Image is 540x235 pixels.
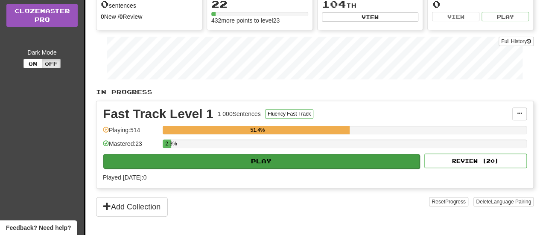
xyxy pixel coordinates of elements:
button: View [432,12,479,21]
strong: 0 [101,13,104,20]
div: 51.4% [165,126,350,134]
button: Full History [499,37,534,46]
div: Playing: 514 [103,126,158,140]
div: 432 more points to level 23 [211,16,308,25]
button: Play [482,12,529,21]
div: 2.3% [165,139,171,148]
span: Progress [445,199,466,205]
button: Off [42,59,61,68]
div: Dark Mode [6,48,78,57]
span: Language Pairing [491,199,531,205]
button: ResetProgress [429,197,468,206]
button: DeleteLanguage Pairing [473,197,534,206]
button: View [322,12,419,22]
strong: 0 [120,13,123,20]
div: 1 000 Sentences [218,110,261,118]
button: Review (20) [424,154,527,168]
span: Open feedback widget [6,223,71,232]
div: Mastered: 23 [103,139,158,154]
p: In Progress [96,88,534,96]
button: Add Collection [96,197,168,217]
div: Fast Track Level 1 [103,107,213,120]
span: Played [DATE]: 0 [103,174,146,181]
button: Play [103,154,420,168]
div: New / Review [101,12,198,21]
button: Fluency Fast Track [265,109,313,119]
a: ClozemasterPro [6,4,78,27]
button: On [23,59,42,68]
